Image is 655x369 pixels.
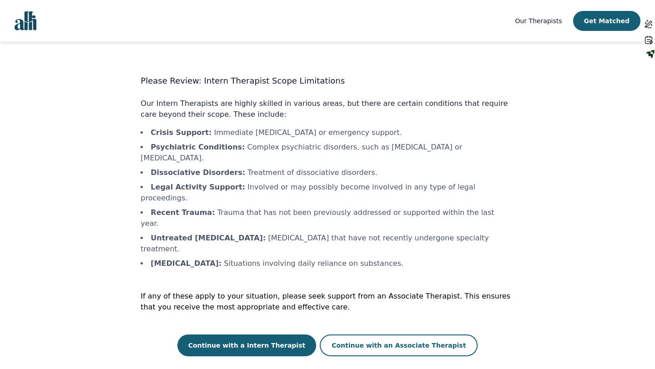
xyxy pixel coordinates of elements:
li: Involved or may possibly become involved in any type of legal proceedings. [141,182,514,204]
b: Dissociative Disorders : [151,168,245,177]
button: Continue with an Associate Therapist [320,334,478,356]
li: Situations involving daily reliance on substances. [141,258,514,269]
b: Psychiatric Conditions : [151,143,245,151]
p: Our Intern Therapists are highly skilled in various areas, but there are certain conditions that ... [141,98,514,120]
img: alli logo [15,11,36,30]
li: Immediate [MEDICAL_DATA] or emergency support. [141,127,514,138]
span: Our Therapists [515,17,562,25]
p: If any of these apply to your situation, please seek support from an Associate Therapist. This en... [141,291,514,313]
b: [MEDICAL_DATA] : [151,259,222,268]
li: Complex psychiatric disorders, such as [MEDICAL_DATA] or [MEDICAL_DATA]. [141,142,514,164]
button: Get Matched [573,11,640,31]
li: [MEDICAL_DATA] that have not recently undergone specialty treatment. [141,233,514,254]
h3: Please Review: Intern Therapist Scope Limitations [141,75,514,87]
b: Untreated [MEDICAL_DATA] : [151,234,266,242]
b: Legal Activity Support : [151,183,245,191]
b: Crisis Support : [151,128,212,137]
button: Continue with a Intern Therapist [177,334,317,356]
a: Our Therapists [515,15,562,26]
li: Treatment of dissociative disorders. [141,167,514,178]
li: Trauma that has not been previously addressed or supported within the last year. [141,207,514,229]
b: Recent Trauma : [151,208,215,217]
